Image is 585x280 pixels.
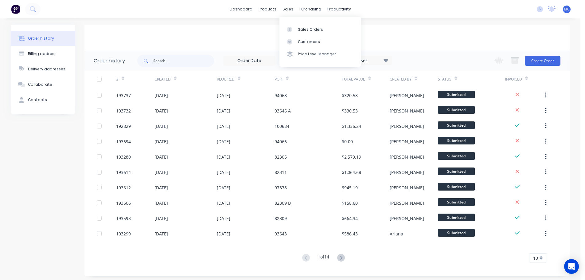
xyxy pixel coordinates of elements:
div: Created By [390,77,411,82]
div: Open Intercom Messenger [564,259,579,274]
div: [PERSON_NAME] [390,154,424,160]
div: # [116,77,119,82]
div: productivity [324,5,354,14]
div: $0.00 [342,138,353,145]
div: # [116,71,154,88]
div: [PERSON_NAME] [390,200,424,206]
div: 94066 [275,138,287,145]
a: Customers [279,36,361,48]
div: [DATE] [217,215,230,222]
div: $1,064.68 [342,169,361,175]
span: Submitted [438,168,475,175]
div: [DATE] [217,108,230,114]
span: Submitted [438,214,475,221]
div: [DATE] [217,92,230,99]
div: $330.53 [342,108,358,114]
div: Created [154,71,217,88]
div: 100684 [275,123,289,129]
div: $158.60 [342,200,358,206]
div: $2,579.19 [342,154,361,160]
div: 82309 B [275,200,291,206]
div: $320.58 [342,92,358,99]
div: Price Level Manager [298,51,336,57]
div: [PERSON_NAME] [390,123,424,129]
button: Contacts [11,92,75,108]
div: 82309 [275,215,287,222]
div: Customers [298,39,320,45]
div: [DATE] [154,169,168,175]
div: [DATE] [154,215,168,222]
div: 193694 [116,138,131,145]
div: 82305 [275,154,287,160]
div: Ariana [390,231,403,237]
div: 193737 [116,92,131,99]
span: Submitted [438,121,475,129]
div: [PERSON_NAME] [390,108,424,114]
span: 10 [533,255,538,261]
div: [DATE] [154,154,168,160]
input: Search... [153,55,214,67]
div: 193593 [116,215,131,222]
div: 193299 [116,231,131,237]
div: products [255,5,279,14]
div: Required [217,77,235,82]
button: Collaborate [11,77,75,92]
div: $1,336.24 [342,123,361,129]
input: Order Date [224,56,275,65]
div: [DATE] [217,184,230,191]
div: Order history [28,36,54,41]
div: Total Value [342,77,365,82]
div: Status [438,77,451,82]
div: 1 of 14 [318,254,329,262]
div: 97378 [275,184,287,191]
div: Required [217,71,275,88]
div: [DATE] [217,231,230,237]
div: [DATE] [154,92,168,99]
span: Submitted [438,229,475,237]
div: [DATE] [217,169,230,175]
span: Submitted [438,91,475,98]
div: 94068 [275,92,287,99]
div: 193280 [116,154,131,160]
div: [PERSON_NAME] [390,169,424,175]
div: [DATE] [217,154,230,160]
div: PO # [275,71,342,88]
div: [DATE] [217,200,230,206]
div: $945.19 [342,184,358,191]
div: 82311 [275,169,287,175]
div: [DATE] [154,184,168,191]
div: Total Value [342,71,390,88]
div: sales [279,5,296,14]
span: Submitted [438,137,475,144]
div: Contacts [28,97,47,103]
div: Created [154,77,171,82]
div: 192829 [116,123,131,129]
div: purchasing [296,5,324,14]
div: [DATE] [217,138,230,145]
div: 193732 [116,108,131,114]
a: dashboard [227,5,255,14]
div: 193612 [116,184,131,191]
span: Submitted [438,152,475,160]
div: [DATE] [154,231,168,237]
div: [DATE] [154,200,168,206]
div: $586.43 [342,231,358,237]
div: 93646 A [275,108,291,114]
span: MC [564,6,570,12]
div: Billing address [28,51,57,57]
span: Submitted [438,183,475,191]
div: 193606 [116,200,131,206]
button: Delivery addresses [11,61,75,77]
div: 11 Statuses [340,57,392,64]
div: Collaborate [28,82,52,87]
button: Order history [11,31,75,46]
div: Invoiced [505,77,522,82]
div: Delivery addresses [28,66,65,72]
div: [DATE] [154,108,168,114]
div: $664.34 [342,215,358,222]
div: Sales Orders [298,27,323,32]
a: Sales Orders [279,23,361,35]
div: PO # [275,77,283,82]
div: 93643 [275,231,287,237]
span: Submitted [438,198,475,206]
